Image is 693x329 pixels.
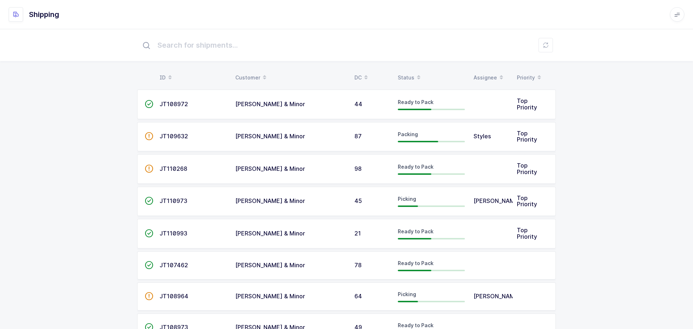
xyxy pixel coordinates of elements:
[235,133,305,140] span: [PERSON_NAME] & Minor
[160,197,187,204] span: JT110973
[160,100,188,108] span: JT108972
[235,197,305,204] span: [PERSON_NAME] & Minor
[354,230,361,237] span: 21
[354,293,362,300] span: 64
[354,72,389,84] div: DC
[398,131,418,137] span: Packing
[474,293,521,300] span: [PERSON_NAME]
[354,133,362,140] span: 87
[160,133,188,140] span: JT109632
[517,194,537,208] span: Top Priority
[235,261,305,269] span: [PERSON_NAME] & Minor
[398,196,416,202] span: Picking
[398,72,465,84] div: Status
[398,99,433,105] span: Ready to Pack
[474,133,491,140] span: Styles
[398,322,433,328] span: Ready to Pack
[145,261,153,269] span: 
[517,162,537,176] span: Top Priority
[474,197,521,204] span: [PERSON_NAME]
[354,165,362,172] span: 98
[354,197,362,204] span: 45
[235,72,346,84] div: Customer
[235,165,305,172] span: [PERSON_NAME] & Minor
[145,197,153,204] span: 
[354,261,362,269] span: 78
[235,230,305,237] span: [PERSON_NAME] & Minor
[398,291,416,297] span: Picking
[235,100,305,108] span: [PERSON_NAME] & Minor
[145,165,153,172] span: 
[145,230,153,237] span: 
[474,72,508,84] div: Assignee
[160,261,188,269] span: JT107462
[398,164,433,170] span: Ready to Pack
[137,34,556,57] input: Search for shipments...
[145,133,153,140] span: 
[160,165,187,172] span: JT110268
[145,100,153,108] span: 
[398,228,433,234] span: Ready to Pack
[517,226,537,240] span: Top Priority
[398,260,433,266] span: Ready to Pack
[517,97,537,111] span: Top Priority
[29,9,59,20] h1: Shipping
[517,130,537,143] span: Top Priority
[354,100,362,108] span: 44
[235,293,305,300] span: [PERSON_NAME] & Minor
[160,72,227,84] div: ID
[145,293,153,300] span: 
[160,230,187,237] span: JT110993
[160,293,188,300] span: JT108964
[517,72,552,84] div: Priority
